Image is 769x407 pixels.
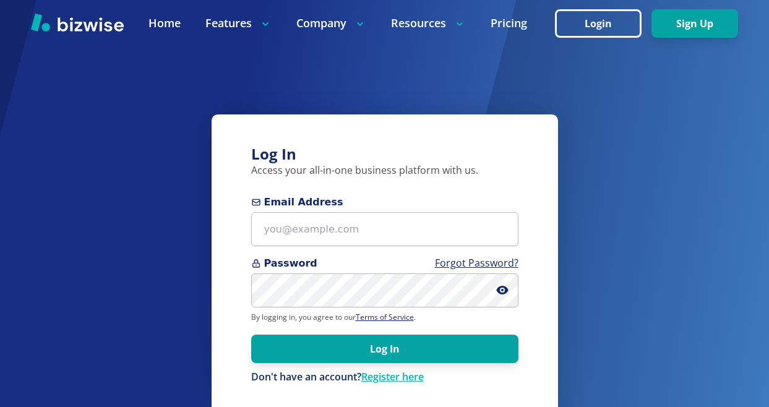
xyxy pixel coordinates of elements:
a: Terms of Service [356,312,414,322]
div: Don't have an account?Register here [251,371,518,384]
img: Bizwise Logo [31,13,124,32]
p: Access your all-in-one business platform with us. [251,164,518,178]
input: you@example.com [251,212,518,246]
button: Login [555,9,642,38]
a: Login [555,18,651,30]
p: By logging in, you agree to our . [251,312,518,322]
a: Pricing [491,15,527,31]
span: Password [251,256,518,271]
p: Don't have an account? [251,371,518,384]
button: Log In [251,335,518,363]
p: Company [296,15,366,31]
p: Resources [391,15,466,31]
h3: Log In [251,144,518,165]
p: Features [205,15,272,31]
a: Register here [361,370,424,383]
span: Email Address [251,195,518,210]
a: Forgot Password? [435,256,518,270]
a: Sign Up [651,18,738,30]
button: Sign Up [651,9,738,38]
a: Home [148,15,181,31]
